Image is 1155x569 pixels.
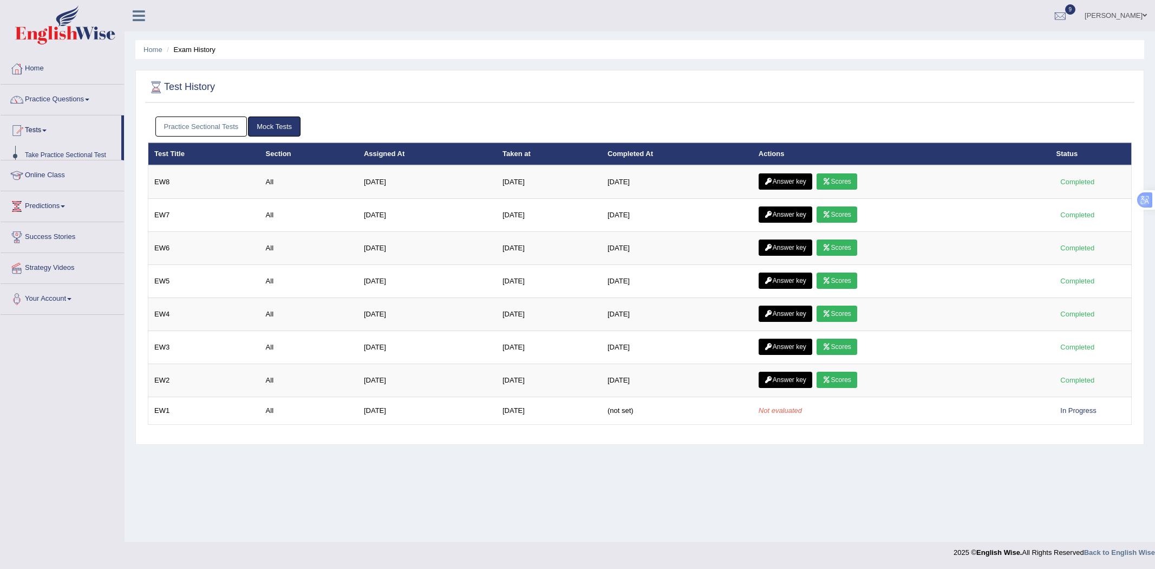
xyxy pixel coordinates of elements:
td: All [260,199,358,232]
td: EW6 [148,232,260,265]
td: [DATE] [602,165,753,199]
a: Success Stories [1,222,124,249]
a: Back to English Wise [1084,548,1155,557]
td: EW4 [148,298,260,331]
td: [DATE] [358,298,497,331]
a: Scores [817,339,857,355]
td: [DATE] [497,298,602,331]
td: [DATE] [358,331,497,364]
div: Completed [1056,374,1099,386]
td: [DATE] [602,364,753,397]
div: Completed [1056,275,1099,287]
td: [DATE] [358,165,497,199]
a: Answer key [759,273,812,289]
a: Answer key [759,306,812,322]
div: Completed [1056,176,1099,187]
td: [DATE] [358,397,497,425]
a: Answer key [759,339,812,355]
td: [DATE] [497,397,602,425]
td: All [260,232,358,265]
td: [DATE] [497,165,602,199]
th: Taken at [497,143,602,165]
div: Completed [1056,308,1099,320]
td: [DATE] [358,364,497,397]
a: Answer key [759,206,812,223]
td: EW5 [148,265,260,298]
td: EW7 [148,199,260,232]
a: Scores [817,240,857,256]
a: Your Account [1,284,124,311]
th: Assigned At [358,143,497,165]
a: Scores [817,206,857,223]
td: [DATE] [602,199,753,232]
a: Scores [817,306,857,322]
th: Test Title [148,143,260,165]
td: EW8 [148,165,260,199]
li: Exam History [164,44,216,55]
td: [DATE] [497,232,602,265]
a: Practice Questions [1,85,124,112]
td: All [260,298,358,331]
td: [DATE] [358,232,497,265]
a: Home [143,46,162,54]
td: [DATE] [497,265,602,298]
a: Home [1,54,124,81]
a: Predictions [1,191,124,218]
h2: Test History [148,79,215,95]
td: [DATE] [497,199,602,232]
td: [DATE] [602,232,753,265]
span: 9 [1065,4,1076,15]
a: Scores [817,273,857,289]
a: Practice Sectional Tests [155,117,247,137]
td: All [260,165,358,199]
td: EW1 [148,397,260,425]
div: Completed [1056,242,1099,254]
td: [DATE] [602,331,753,364]
td: All [260,265,358,298]
div: Completed [1056,209,1099,221]
td: EW3 [148,331,260,364]
a: Mock Tests [248,117,301,137]
th: Section [260,143,358,165]
a: Strategy Videos [1,253,124,280]
td: [DATE] [602,265,753,298]
div: In Progress [1056,405,1101,416]
td: All [260,331,358,364]
em: Not evaluated [759,406,802,415]
span: (not set) [608,406,634,415]
a: Take Practice Sectional Test [20,146,121,165]
th: Completed At [602,143,753,165]
a: Scores [817,173,857,190]
a: Online Class [1,160,124,187]
a: Answer key [759,173,812,190]
td: [DATE] [358,199,497,232]
a: Scores [817,372,857,388]
td: [DATE] [497,364,602,397]
div: 2025 © All Rights Reserved [954,542,1155,558]
a: Tests [1,115,121,143]
a: Answer key [759,372,812,388]
td: All [260,364,358,397]
div: Completed [1056,341,1099,353]
td: All [260,397,358,425]
th: Actions [753,143,1050,165]
td: EW2 [148,364,260,397]
th: Status [1050,143,1132,165]
strong: English Wise. [976,548,1022,557]
td: [DATE] [602,298,753,331]
a: Answer key [759,240,812,256]
td: [DATE] [358,265,497,298]
td: [DATE] [497,331,602,364]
